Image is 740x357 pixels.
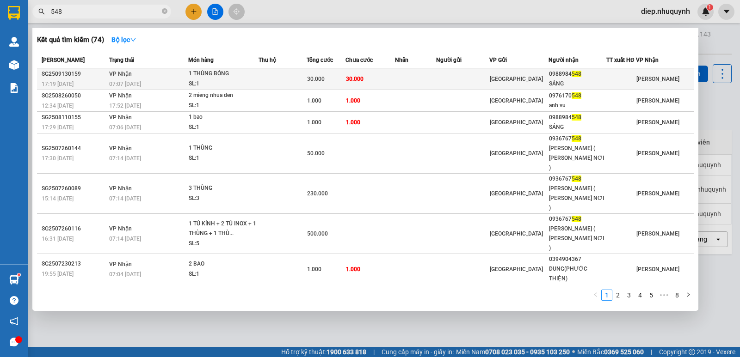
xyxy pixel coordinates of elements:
img: warehouse-icon [9,60,19,70]
button: right [683,290,694,301]
button: left [590,290,601,301]
span: question-circle [10,296,18,305]
span: 07:06 [DATE] [109,124,141,131]
div: 0976170 [549,91,606,101]
span: Chưa cước [345,57,373,63]
span: TT xuất HĐ [606,57,635,63]
span: 1.000 [346,97,360,104]
h3: Kết quả tìm kiếm ( 74 ) [37,35,104,45]
div: 0936767 [549,214,606,224]
span: [PERSON_NAME] [636,76,679,82]
div: 0988984 [549,69,606,79]
span: [PERSON_NAME] [636,97,679,104]
span: 16:31 [DATE] [42,236,74,242]
span: VP Gửi [489,57,507,63]
div: SÁNG [549,122,606,132]
span: 07:14 [DATE] [109,195,141,202]
span: [PERSON_NAME] [636,150,679,157]
span: VP Nhận [109,71,132,77]
span: 17:19 [DATE] [42,81,74,87]
li: Next Page [683,290,694,301]
span: [PERSON_NAME] [636,230,679,237]
span: 230.000 [307,190,328,197]
span: 548 [572,135,581,142]
li: 1 [601,290,612,301]
span: 17:29 [DATE] [42,124,74,131]
div: [PERSON_NAME] ( [PERSON_NAME] NƠI ) [549,184,606,213]
img: warehouse-icon [9,37,19,47]
span: 548 [572,92,581,99]
div: 1 THÙNG [189,143,258,153]
a: 1 [602,290,612,300]
div: 1 THÙNG BÓNG [189,69,258,79]
div: DUNG(PHƯỚC THIỆN) [549,264,606,284]
div: SL: 1 [189,101,258,111]
a: 4 [635,290,645,300]
span: Thu hộ [259,57,276,63]
a: 8 [672,290,682,300]
span: left [593,292,598,297]
li: 8 [672,290,683,301]
span: 12:34 [DATE] [42,103,74,109]
span: 07:04 [DATE] [109,271,141,278]
div: SG2508260050 [42,91,106,101]
span: Trạng thái [109,57,134,63]
a: 3 [624,290,634,300]
span: message [10,338,18,346]
li: 2 [612,290,623,301]
span: Nhãn [395,57,408,63]
div: anh vu [549,101,606,110]
div: SL: 1 [189,153,258,163]
span: [GEOGRAPHIC_DATA] [490,150,543,157]
span: 1.000 [307,97,321,104]
div: 1 bao [189,112,258,122]
div: SL: 5 [189,239,258,249]
strong: Bộ lọc [111,36,136,43]
span: 548 [572,175,581,182]
span: Món hàng [188,57,214,63]
div: 1 TỦ KÍNH + 2 TỦ INOX + 1 THÙNG + 1 THÙ... [189,219,258,239]
div: SL: 1 [189,269,258,279]
span: VP Nhận [109,145,132,151]
span: 548 [572,71,581,77]
div: 0988984 [549,113,606,122]
img: solution-icon [9,83,19,93]
li: 5 [646,290,657,301]
div: SL: 3 [189,194,258,204]
div: SG2507230213 [42,259,106,269]
span: VP Nhận [636,57,659,63]
div: 2 mieng nhua den [189,91,258,101]
div: [PERSON_NAME] ( [PERSON_NAME] NƠI ) [549,144,606,173]
li: 4 [635,290,646,301]
div: SL: 1 [189,79,258,89]
span: [GEOGRAPHIC_DATA] [490,97,543,104]
span: close-circle [162,7,167,16]
span: 17:52 [DATE] [109,103,141,109]
div: SG2508110155 [42,113,106,122]
img: logo-vxr [8,6,20,20]
div: 2 BAO [189,259,258,269]
span: close-circle [162,8,167,14]
div: 0936767 [549,134,606,144]
span: VP Nhận [109,114,132,121]
span: 548 [572,216,581,222]
a: 5 [646,290,656,300]
div: SG2507260089 [42,184,106,194]
div: SG2507260116 [42,224,106,234]
li: Next 5 Pages [657,290,672,301]
span: [GEOGRAPHIC_DATA] [490,119,543,126]
div: 3 THÙNG [189,183,258,194]
span: 30.000 [346,76,364,82]
span: VP Nhận [109,92,132,99]
span: 548 [572,114,581,121]
span: right [685,292,691,297]
span: [PERSON_NAME] [636,190,679,197]
li: Previous Page [590,290,601,301]
span: 07:07 [DATE] [109,81,141,87]
span: [GEOGRAPHIC_DATA] [490,230,543,237]
span: 07:14 [DATE] [109,236,141,242]
div: SG2507260144 [42,144,106,153]
span: 1.000 [346,266,360,272]
span: [PERSON_NAME] [636,119,679,126]
span: search [38,8,45,15]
